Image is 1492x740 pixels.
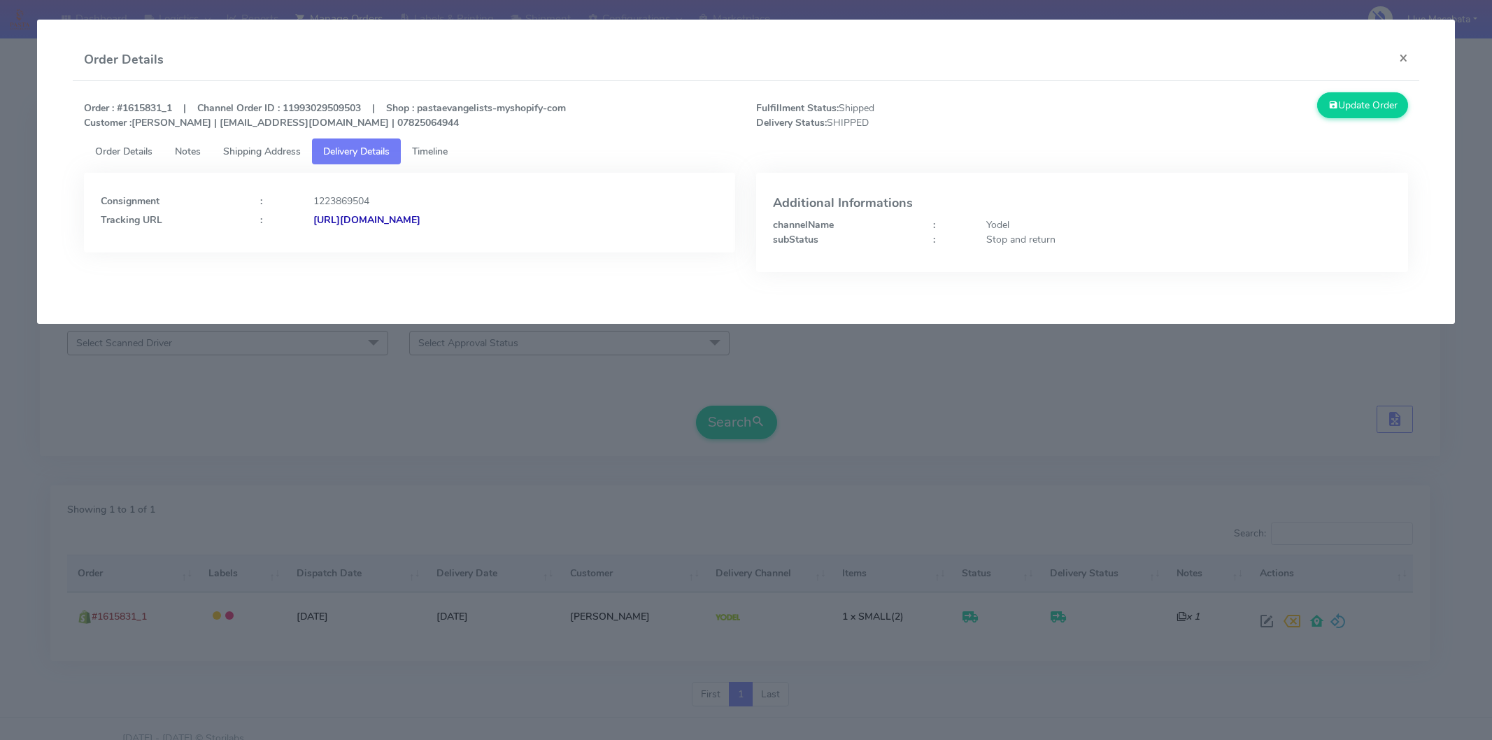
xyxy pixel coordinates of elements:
[84,101,566,129] strong: Order : #1615831_1 | Channel Order ID : 11993029509503 | Shop : pastaevangelists-myshopify-com [P...
[1388,39,1419,76] button: Close
[756,101,839,115] strong: Fulfillment Status:
[303,194,729,208] div: 1223869504
[1317,92,1408,118] button: Update Order
[773,197,1391,211] h4: Additional Informations
[260,213,262,227] strong: :
[84,116,132,129] strong: Customer :
[933,233,935,246] strong: :
[412,145,448,158] span: Timeline
[976,232,1402,247] div: Stop and return
[84,50,164,69] h4: Order Details
[976,218,1402,232] div: Yodel
[313,213,420,227] strong: [URL][DOMAIN_NAME]
[756,116,827,129] strong: Delivery Status:
[933,218,935,232] strong: :
[101,213,162,227] strong: Tracking URL
[101,194,159,208] strong: Consignment
[773,233,818,246] strong: subStatus
[260,194,262,208] strong: :
[175,145,201,158] span: Notes
[323,145,390,158] span: Delivery Details
[773,218,834,232] strong: channelName
[746,101,1082,130] span: Shipped SHIPPED
[95,145,152,158] span: Order Details
[84,138,1408,164] ul: Tabs
[223,145,301,158] span: Shipping Address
